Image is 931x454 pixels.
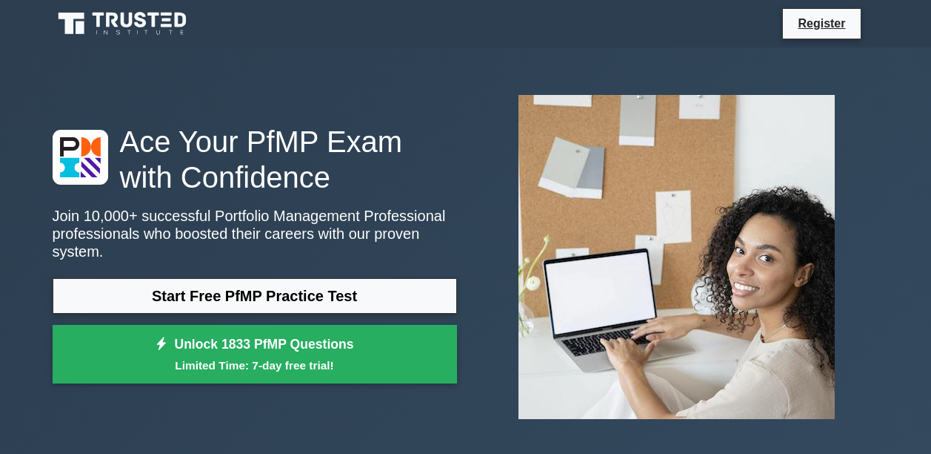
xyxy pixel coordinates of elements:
small: Limited Time: 7-day free trial! [71,357,438,374]
a: Unlock 1833 PfMP QuestionsLimited Time: 7-day free trial! [53,325,457,384]
a: Start Free PfMP Practice Test [53,278,457,314]
a: Register [789,14,854,33]
p: Join 10,000+ successful Portfolio Management Professional professionals who boosted their careers... [53,207,457,260]
h1: Ace Your PfMP Exam with Confidence [53,124,457,195]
